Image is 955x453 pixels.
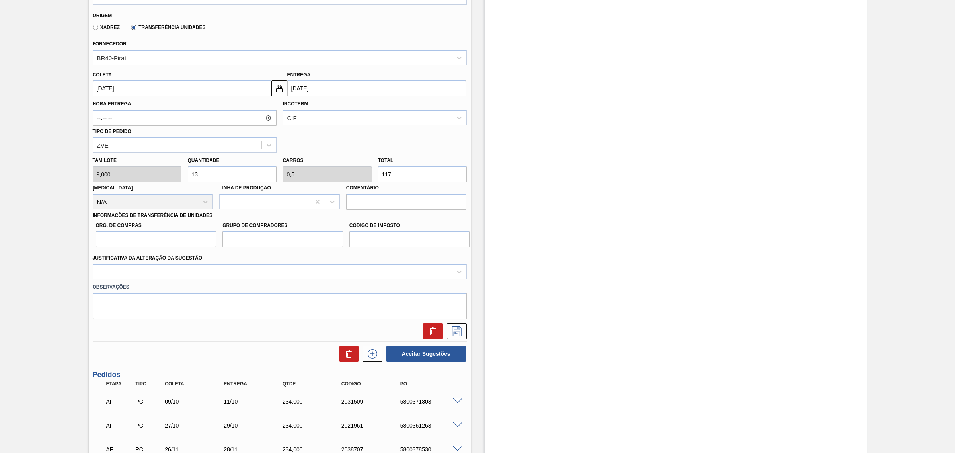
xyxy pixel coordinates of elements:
[163,398,230,405] div: 09/10/2025
[287,80,466,96] input: dd/mm/yyyy
[93,281,467,293] label: Observações
[93,72,112,78] label: Coleta
[133,422,165,429] div: Pedido de Compra
[93,80,271,96] input: dd/mm/yyyy
[443,323,467,339] div: Salvar Sugestão
[349,220,470,231] label: Código de Imposto
[104,393,136,410] div: Aguardando Faturamento
[287,72,311,78] label: Entrega
[131,25,205,30] label: Transferência Unidades
[281,422,347,429] div: 234,000
[133,381,165,387] div: Tipo
[222,220,343,231] label: Grupo de Compradores
[339,398,406,405] div: 2031509
[93,255,203,261] label: Justificativa da Alteração da Sugestão
[398,446,465,453] div: 5800378530
[222,422,288,429] div: 29/10/2025
[133,398,165,405] div: Pedido de Compra
[283,101,308,107] label: Incoterm
[339,381,406,387] div: Código
[346,182,467,194] label: Comentário
[106,422,134,429] p: AF
[287,115,297,121] div: CIF
[96,220,216,231] label: Org. de Compras
[398,381,465,387] div: PO
[163,446,230,453] div: 26/11/2025
[219,185,271,191] label: Linha de Produção
[382,345,467,363] div: Aceitar Sugestões
[93,371,467,379] h3: Pedidos
[163,381,230,387] div: Coleta
[271,80,287,96] button: locked
[104,417,136,434] div: Aguardando Faturamento
[93,25,120,30] label: Xadrez
[106,398,134,405] p: AF
[93,185,133,191] label: [MEDICAL_DATA]
[93,98,277,110] label: Hora Entrega
[398,422,465,429] div: 5800361263
[398,398,465,405] div: 5800371803
[222,381,288,387] div: Entrega
[93,213,213,218] label: Informações de Transferência de Unidades
[133,446,165,453] div: Pedido de Compra
[188,158,220,163] label: Quantidade
[104,381,136,387] div: Etapa
[419,323,443,339] div: Excluir Sugestão
[339,446,406,453] div: 2038707
[93,41,127,47] label: Fornecedor
[97,54,126,61] div: BR40-Piraí
[97,142,109,148] div: ZVE
[378,158,394,163] label: Total
[275,84,284,93] img: locked
[283,158,304,163] label: Carros
[93,129,131,134] label: Tipo de pedido
[281,446,347,453] div: 234,000
[339,422,406,429] div: 2021961
[222,446,288,453] div: 28/11/2025
[335,346,359,362] div: Excluir Sugestões
[281,381,347,387] div: Qtde
[386,346,466,362] button: Aceitar Sugestões
[222,398,288,405] div: 11/10/2025
[163,422,230,429] div: 27/10/2025
[106,446,134,453] p: AF
[359,346,382,362] div: Nova sugestão
[93,13,112,18] label: Origem
[281,398,347,405] div: 234,000
[93,155,181,166] label: Tam lote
